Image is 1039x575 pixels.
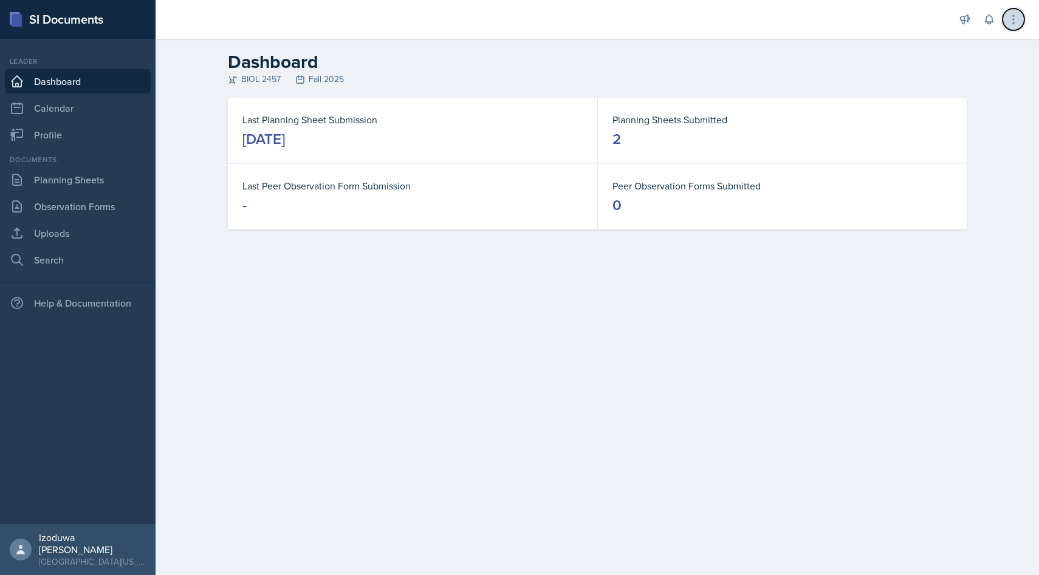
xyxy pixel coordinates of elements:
div: - [242,196,247,215]
a: Uploads [5,221,151,245]
div: Leader [5,56,151,67]
a: Search [5,248,151,272]
dt: Last Peer Observation Form Submission [242,179,583,193]
a: Planning Sheets [5,168,151,192]
div: 2 [612,129,621,149]
div: [GEOGRAPHIC_DATA][US_STATE] [39,556,146,568]
a: Observation Forms [5,194,151,219]
dt: Planning Sheets Submitted [612,112,952,127]
a: Profile [5,123,151,147]
div: Izoduwa [PERSON_NAME] [39,531,146,556]
h2: Dashboard [228,51,967,73]
div: 0 [612,196,622,215]
dt: Last Planning Sheet Submission [242,112,583,127]
a: Calendar [5,96,151,120]
div: Documents [5,154,151,165]
div: [DATE] [242,129,285,149]
dt: Peer Observation Forms Submitted [612,179,952,193]
div: BIOL 2457 Fall 2025 [228,73,967,86]
div: Help & Documentation [5,291,151,315]
a: Dashboard [5,69,151,94]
